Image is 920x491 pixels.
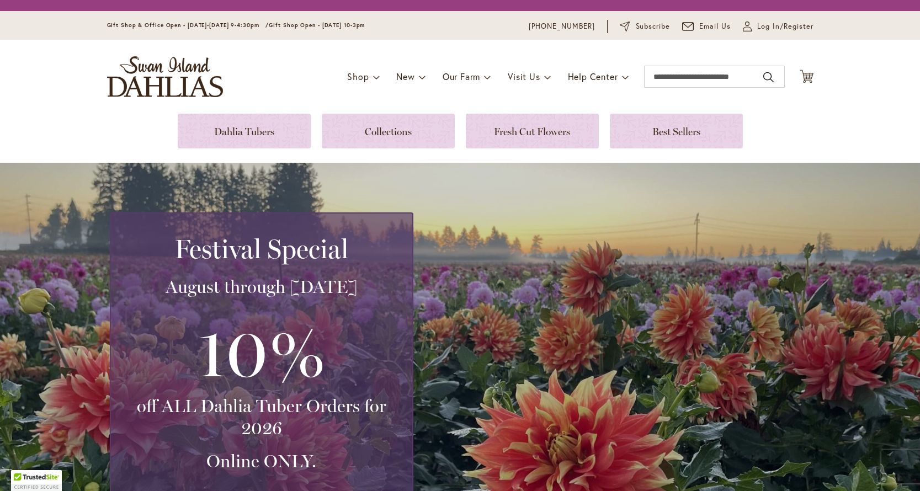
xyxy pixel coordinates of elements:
span: Log In/Register [757,21,813,32]
span: Gift Shop & Office Open - [DATE]-[DATE] 9-4:30pm / [107,22,269,29]
span: Subscribe [636,21,671,32]
a: store logo [107,56,223,97]
a: Subscribe [620,21,670,32]
span: Email Us [699,21,731,32]
div: TrustedSite Certified [11,470,62,491]
h3: Online ONLY. [124,450,399,472]
h2: Festival Special [124,233,399,264]
h3: off ALL Dahlia Tuber Orders for 2026 [124,395,399,439]
a: Log In/Register [743,21,813,32]
h3: 10% [124,309,399,395]
a: Email Us [682,21,731,32]
span: Shop [347,71,369,82]
a: [PHONE_NUMBER] [529,21,595,32]
h3: August through [DATE] [124,276,399,298]
span: Gift Shop Open - [DATE] 10-3pm [269,22,365,29]
span: Visit Us [508,71,540,82]
button: Search [763,68,773,86]
span: New [396,71,414,82]
span: Help Center [568,71,618,82]
span: Our Farm [443,71,480,82]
